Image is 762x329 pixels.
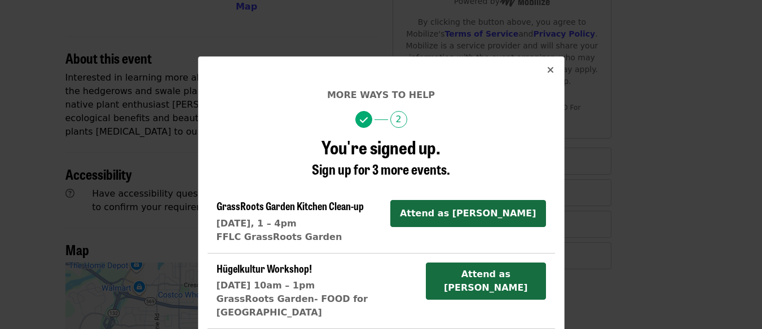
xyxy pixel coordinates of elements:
[390,111,407,128] span: 2
[312,159,450,179] span: Sign up for 3 more events.
[217,198,364,213] span: GrassRoots Garden Kitchen Clean-up
[217,217,364,230] div: [DATE], 1 – 4pm
[360,115,368,126] i: check icon
[390,200,546,227] button: Attend as [PERSON_NAME]
[537,57,564,84] button: Close
[327,90,435,100] span: More ways to help
[426,263,545,300] button: Attend as [PERSON_NAME]
[217,292,417,319] div: GrassRoots Garden- FOOD for [GEOGRAPHIC_DATA]
[217,200,364,244] a: GrassRoots Garden Kitchen Clean-up[DATE], 1 – 4pmFFLC GrassRoots Garden
[217,261,312,275] span: Hügelkultur Workshop!
[217,279,417,292] div: [DATE] 10am – 1pm
[217,230,364,244] div: FFLC GrassRoots Garden
[547,65,554,75] i: times icon
[321,134,441,160] span: You're signed up.
[217,263,417,320] a: Hügelkultur Workshop![DATE] 10am – 1pmGrassRoots Garden- FOOD for [GEOGRAPHIC_DATA]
